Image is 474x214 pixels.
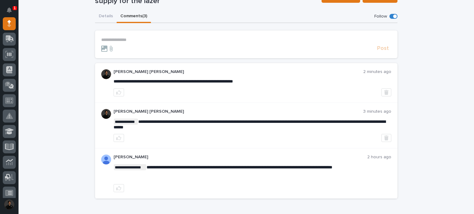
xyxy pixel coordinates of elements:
button: Delete post [381,88,391,96]
button: users-avatar [3,198,16,211]
p: [PERSON_NAME] [114,155,367,160]
img: AOh14Gjn3BYdNC5pOMCl7OXTW03sj8FStISf1FOxee1lbw=s96-c [101,155,111,164]
button: Post [375,45,391,52]
img: sjoYg5HrSnqbeah8ZJ2s [101,109,111,119]
img: sjoYg5HrSnqbeah8ZJ2s [101,69,111,79]
p: 3 minutes ago [363,109,391,114]
p: [PERSON_NAME] [PERSON_NAME] [114,109,363,114]
button: like this post [114,134,124,142]
button: Delete post [381,134,391,142]
button: Notifications [3,4,16,17]
div: Notifications1 [8,7,16,17]
button: Details [95,10,117,23]
button: like this post [114,88,124,96]
p: Follow [374,14,387,19]
button: like this post [114,184,124,192]
button: Comments (3) [117,10,151,23]
p: 1 [14,6,16,10]
span: Post [377,45,389,52]
p: 2 hours ago [367,155,391,160]
p: [PERSON_NAME] [PERSON_NAME] [114,69,363,75]
p: 2 minutes ago [363,69,391,75]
